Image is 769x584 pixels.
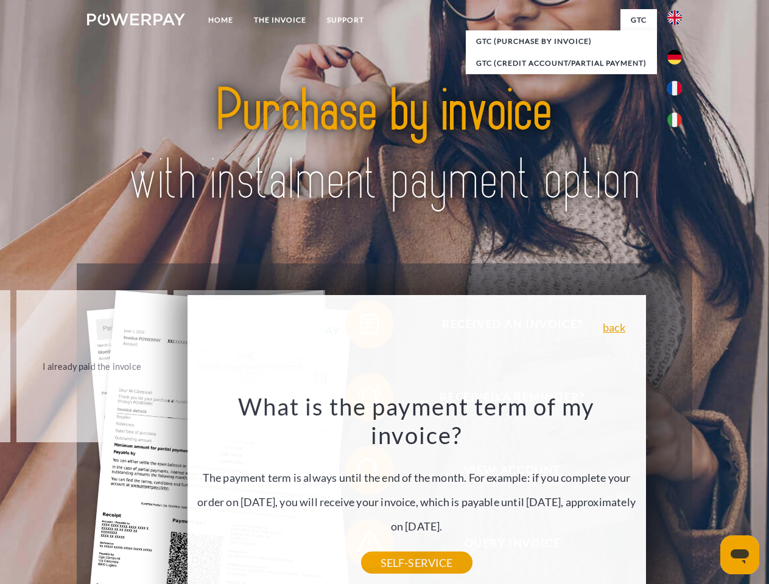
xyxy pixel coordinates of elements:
[194,392,639,563] div: The payment term is always until the end of the month. For example: if you complete your order on...
[194,392,639,450] h3: What is the payment term of my invoice?
[667,10,682,25] img: en
[466,52,657,74] a: GTC (Credit account/partial payment)
[361,552,472,574] a: SELF-SERVICE
[24,358,161,374] div: I already paid the invoice
[116,58,653,233] img: title-powerpay_en.svg
[667,113,682,127] img: it
[720,535,759,574] iframe: Button to launch messaging window
[317,9,374,31] a: Support
[198,9,244,31] a: Home
[466,30,657,52] a: GTC (Purchase by invoice)
[667,50,682,64] img: de
[244,9,317,31] a: THE INVOICE
[603,322,625,333] a: back
[620,9,657,31] a: GTC
[667,81,682,96] img: fr
[87,13,185,26] img: logo-powerpay-white.svg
